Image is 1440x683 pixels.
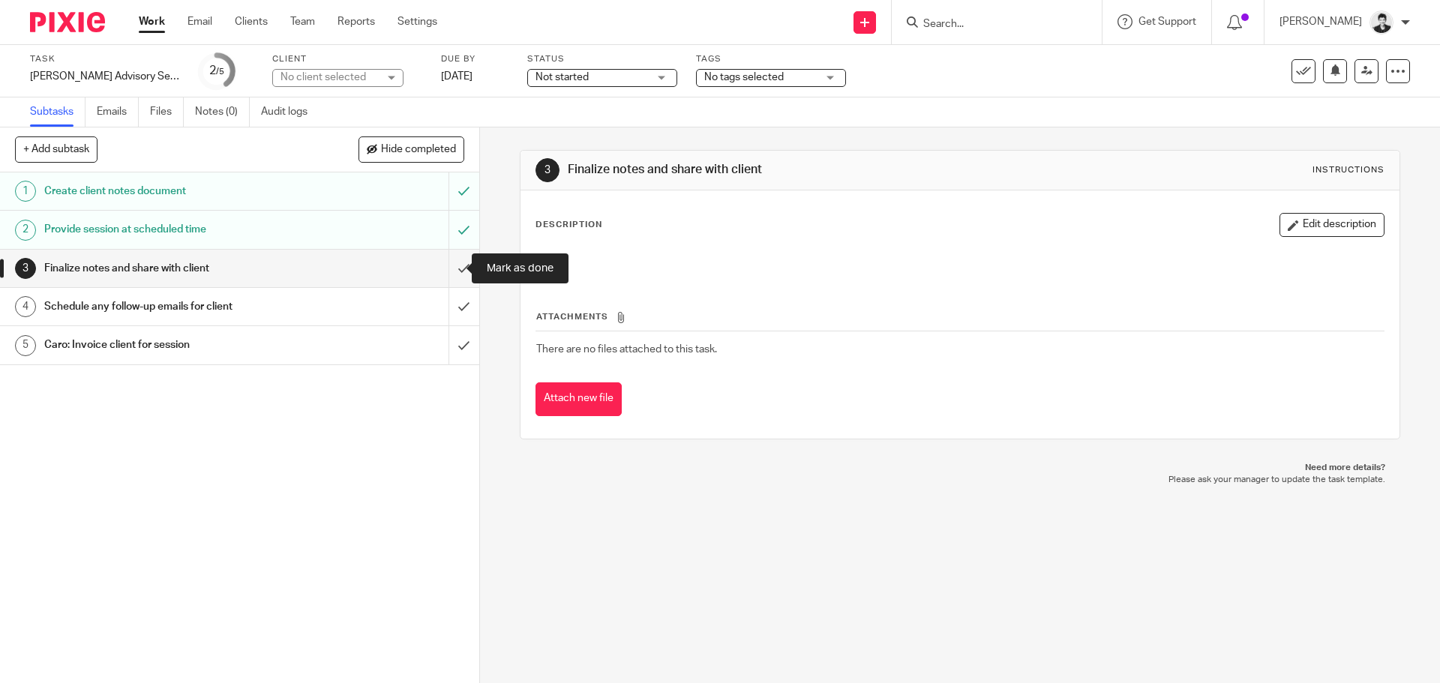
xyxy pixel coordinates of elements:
[1279,14,1362,29] p: [PERSON_NAME]
[1138,16,1196,27] span: Get Support
[44,180,304,202] h1: Create client notes document
[441,71,472,82] span: [DATE]
[44,334,304,356] h1: Caro: Invoice client for session
[15,335,36,356] div: 5
[187,14,212,29] a: Email
[535,474,1384,486] p: Please ask your manager to update the task template.
[527,53,677,65] label: Status
[216,67,224,76] small: /5
[290,14,315,29] a: Team
[97,97,139,127] a: Emails
[15,296,36,317] div: 4
[441,53,508,65] label: Due by
[535,158,559,182] div: 3
[536,313,608,321] span: Attachments
[535,462,1384,474] p: Need more details?
[44,295,304,318] h1: Schedule any follow-up emails for client
[139,14,165,29] a: Work
[358,136,464,162] button: Hide completed
[15,136,97,162] button: + Add subtask
[261,97,319,127] a: Audit logs
[280,70,378,85] div: No client selected
[696,53,846,65] label: Tags
[30,53,180,65] label: Task
[535,72,589,82] span: Not started
[195,97,250,127] a: Notes (0)
[535,219,602,231] p: Description
[704,72,784,82] span: No tags selected
[922,18,1057,31] input: Search
[568,162,992,178] h1: Finalize notes and share with client
[272,53,422,65] label: Client
[30,12,105,32] img: Pixie
[15,181,36,202] div: 1
[30,69,180,84] div: [PERSON_NAME] Advisory Session 10:30 [DATE]
[30,69,180,84] div: Alexandria Maillot Advisory Session 10:30 - Tuesday, 26 August 2025
[44,257,304,280] h1: Finalize notes and share with client
[381,144,456,156] span: Hide completed
[44,218,304,241] h1: Provide session at scheduled time
[15,220,36,241] div: 2
[535,382,622,416] button: Attach new file
[30,97,85,127] a: Subtasks
[536,344,717,355] span: There are no files attached to this task.
[1312,164,1384,176] div: Instructions
[235,14,268,29] a: Clients
[209,62,224,79] div: 2
[397,14,437,29] a: Settings
[1279,213,1384,237] button: Edit description
[1369,10,1393,34] img: squarehead.jpg
[337,14,375,29] a: Reports
[15,258,36,279] div: 3
[150,97,184,127] a: Files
